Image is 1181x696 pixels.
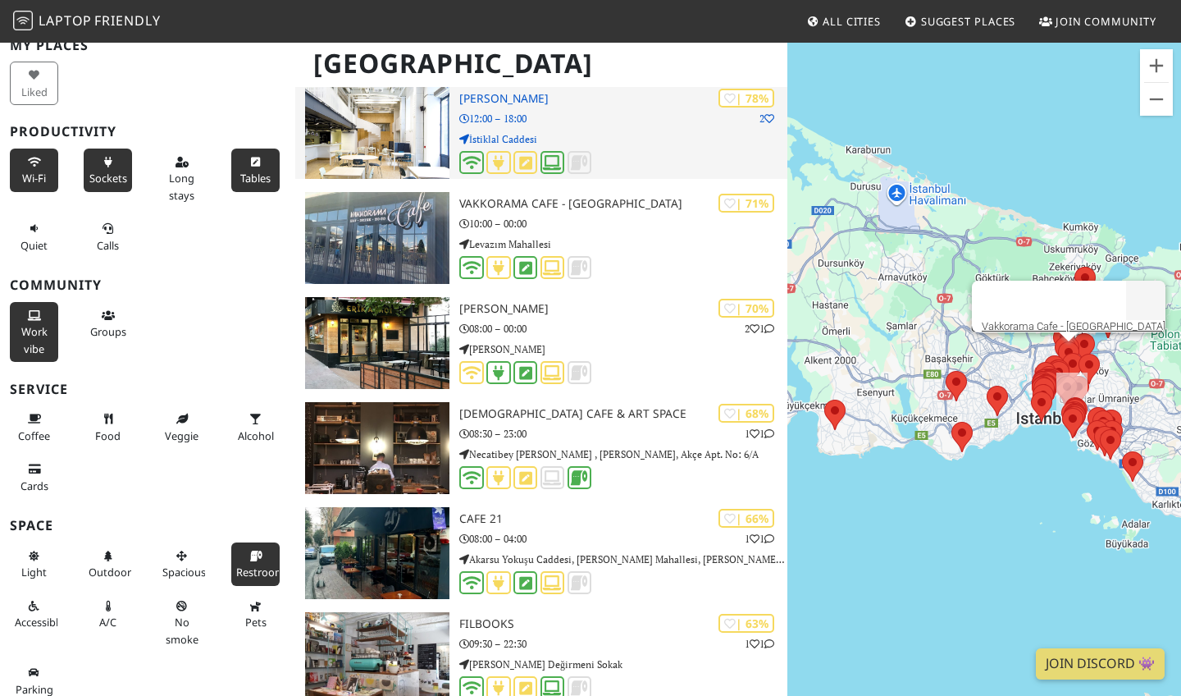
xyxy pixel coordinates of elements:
[459,446,787,462] p: Necatibey [PERSON_NAME] , [PERSON_NAME], Akçe Apt. No: 6/A
[459,657,787,672] p: [PERSON_NAME] Değirmeni Sokak
[459,531,787,547] p: 08:00 – 04:00
[94,11,160,30] span: Friendly
[459,197,787,211] h3: Vakkorama Cafe - [GEOGRAPHIC_DATA]
[718,299,774,318] div: | 70%
[157,543,206,586] button: Spacious
[295,192,787,284] a: Vakkorama Cafe - Zorlu Center | 71% Vakkorama Cafe - [GEOGRAPHIC_DATA] 10:00 – 00:00 Levazım Maha...
[84,215,132,259] button: Calls
[166,615,198,646] span: Smoke free
[236,565,285,579] span: Restroom
[745,636,774,652] p: 1 1
[84,593,132,636] button: A/C
[231,149,280,192] button: Tables
[718,614,774,633] div: | 63%
[459,131,787,147] p: İstiklal Caddesi
[10,302,58,362] button: Work vibe
[10,382,285,397] h3: Service
[157,593,206,652] button: No smoke
[10,277,285,293] h3: Community
[165,428,198,443] span: Veggie
[21,324,48,355] span: People working
[745,531,774,547] p: 1 1
[800,7,887,36] a: All Cities
[1033,7,1163,36] a: Join Community
[10,543,58,586] button: Light
[10,38,285,53] h3: My Places
[10,215,58,259] button: Quiet
[305,507,449,599] img: Cafe 21
[39,11,92,30] span: Laptop
[459,407,787,421] h3: [DEMOGRAPHIC_DATA] Cafe & Art Space
[459,302,787,316] h3: [PERSON_NAME]
[459,636,787,652] p: 09:30 – 22:30
[898,7,1023,36] a: Suggest Places
[13,11,33,30] img: LaptopFriendly
[99,615,116,630] span: Air conditioned
[1140,49,1173,82] button: Zoom in
[1056,14,1156,29] span: Join Community
[157,405,206,449] button: Veggie
[21,238,48,253] span: Quiet
[459,341,787,357] p: [PERSON_NAME]
[1036,648,1165,680] a: Join Discord 👾
[89,171,127,185] span: Power sockets
[305,297,449,389] img: Erik Ağacı
[245,615,267,630] span: Pet friendly
[459,236,787,252] p: Levazım Mahallesi
[1126,281,1165,320] button: Close
[169,171,194,202] span: Long stays
[21,478,48,493] span: Credit cards
[295,297,787,389] a: Erik Ağacı | 70% 21 [PERSON_NAME] 08:00 – 00:00 [PERSON_NAME]
[231,543,280,586] button: Restroom
[10,124,285,140] h3: Productivity
[162,565,206,579] span: Spacious
[95,428,121,443] span: Food
[84,302,132,346] button: Groups
[295,87,787,179] a: SALT Beyoğlu | 78% 2 [PERSON_NAME] 12:00 – 18:00 İstiklal Caddesi
[459,321,787,337] p: 08:00 – 00:00
[22,171,46,185] span: Stable Wi-Fi
[13,7,161,36] a: LaptopFriendly LaptopFriendly
[745,321,774,337] p: 2 1
[459,426,787,442] p: 08:30 – 23:00
[10,593,58,636] button: Accessible
[718,194,774,213] div: | 71%
[157,149,206,208] button: Long stays
[459,617,787,631] h3: FilBooks
[89,565,131,579] span: Outdoor area
[231,405,280,449] button: Alcohol
[718,509,774,528] div: | 66%
[295,507,787,599] a: Cafe 21 | 66% 11 Cafe 21 08:00 – 04:00 Akarsu Yokuşu Caddesi, [PERSON_NAME] Mahallesi, [PERSON_NA...
[305,87,449,179] img: SALT Beyoğlu
[84,405,132,449] button: Food
[459,552,787,567] p: Akarsu Yokuşu Caddesi, [PERSON_NAME] Mahallesi, [PERSON_NAME]. No:2/1
[238,428,274,443] span: Alcohol
[718,404,774,423] div: | 68%
[84,149,132,192] button: Sockets
[240,171,271,185] span: Work-friendly tables
[1140,83,1173,116] button: Zoom out
[10,149,58,192] button: Wi-Fi
[18,428,50,443] span: Coffee
[90,324,126,339] span: Group tables
[10,405,58,449] button: Coffee
[21,565,47,579] span: Natural light
[459,216,787,231] p: 10:00 – 00:00
[459,512,787,526] h3: Cafe 21
[10,518,285,533] h3: Space
[84,543,132,586] button: Outdoor
[459,111,787,126] p: 12:00 – 18:00
[295,402,787,494] a: İlmisimya Cafe & Art Space | 68% 11 [DEMOGRAPHIC_DATA] Cafe & Art Space 08:30 – 23:00 Necatibey [...
[305,402,449,494] img: İlmisimya Cafe & Art Space
[10,456,58,499] button: Cards
[305,192,449,284] img: Vakkorama Cafe - Zorlu Center
[759,111,774,126] p: 2
[745,426,774,442] p: 1 1
[15,615,64,630] span: Accessible
[982,320,1165,332] a: Vakkorama Cafe - [GEOGRAPHIC_DATA]
[921,14,1016,29] span: Suggest Places
[97,238,119,253] span: Video/audio calls
[823,14,881,29] span: All Cities
[231,593,280,636] button: Pets
[300,41,784,86] h1: [GEOGRAPHIC_DATA]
